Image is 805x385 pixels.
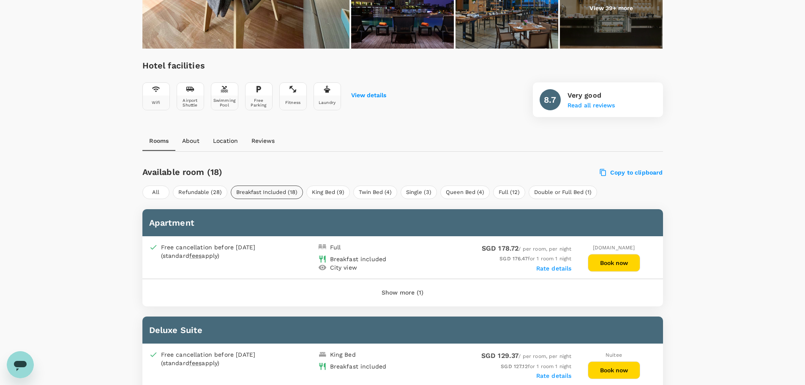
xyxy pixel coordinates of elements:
button: King Bed (9) [306,186,350,199]
span: SGD 129.37 [481,352,519,360]
div: Laundry [319,100,336,105]
p: Reviews [251,137,275,145]
h6: Hotel facilities [142,59,386,72]
div: Airport Shuttle [179,98,202,107]
span: SGD 178.72 [482,244,519,252]
span: for 1 room 1 night [499,256,571,262]
p: Rooms [149,137,169,145]
div: Free Parking [247,98,270,107]
span: fees [189,252,202,259]
label: Rate details [536,265,572,272]
img: double-bed-icon [318,243,327,251]
p: About [182,137,199,145]
span: [DOMAIN_NAME] [593,245,635,251]
span: fees [189,360,202,366]
label: Copy to clipboard [600,169,663,176]
h6: Deluxe Suite [149,323,656,337]
p: Very good [568,90,615,101]
h6: Available room (18) [142,165,445,179]
button: Single (3) [401,186,437,199]
button: Twin Bed (4) [353,186,397,199]
button: Double or Full Bed (1) [529,186,597,199]
iframe: Button to launch messaging window [7,351,34,378]
div: Full [330,243,341,251]
div: Breakfast included [330,255,387,263]
div: King Bed [330,350,356,359]
div: Swimming Pool [213,98,236,107]
div: Free cancellation before [DATE] (standard apply) [161,350,275,367]
button: All [142,186,169,199]
p: View 39+ more [589,4,633,12]
span: SGD 127.12 [501,363,528,369]
button: Full (12) [493,186,525,199]
span: Nuitee [606,352,622,358]
button: Read all reviews [568,102,615,109]
label: Rate details [536,372,572,379]
div: Fitness [285,100,300,105]
div: Free cancellation before [DATE] (standard apply) [161,243,275,260]
button: Breakfast Included (18) [231,186,303,199]
span: / per room, per night [481,353,572,359]
span: / per room, per night [482,246,572,252]
img: king-bed-icon [318,350,327,359]
h6: Apartment [149,216,656,229]
p: Location [213,137,238,145]
div: Breakfast included [330,362,387,371]
div: Wifi [152,100,161,105]
button: Book now [588,361,640,379]
span: for 1 room 1 night [501,363,571,369]
button: View details [351,92,386,99]
button: Refundable (28) [173,186,227,199]
button: Show more (1) [370,283,435,303]
span: SGD 176.47 [499,256,528,262]
div: City view [330,263,357,272]
h6: 8.7 [544,93,556,106]
button: Book now [588,254,640,272]
button: Queen Bed (4) [440,186,490,199]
